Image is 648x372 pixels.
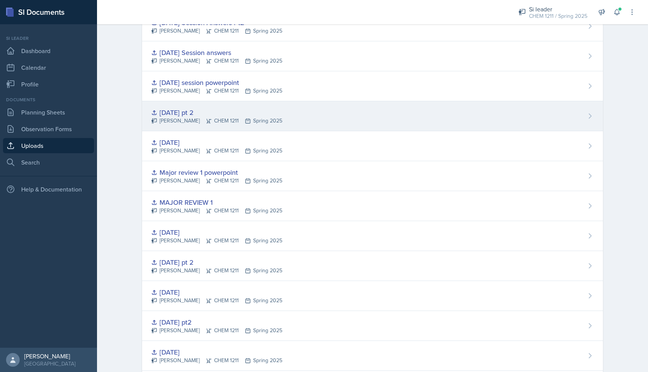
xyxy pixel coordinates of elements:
[151,177,282,185] div: [PERSON_NAME] CHEM 1211 Spring 2025
[142,311,603,341] a: [DATE] pt2 [PERSON_NAME]CHEM 1211Spring 2025
[142,161,603,191] a: Major review 1 powerpoint [PERSON_NAME]CHEM 1211Spring 2025
[151,347,282,357] div: [DATE]
[151,207,282,215] div: [PERSON_NAME] CHEM 1211 Spring 2025
[151,356,282,364] div: [PERSON_NAME] CHEM 1211 Spring 2025
[151,227,282,237] div: [DATE]
[151,267,282,275] div: [PERSON_NAME] CHEM 1211 Spring 2025
[142,341,603,371] a: [DATE] [PERSON_NAME]CHEM 1211Spring 2025
[151,237,282,245] div: [PERSON_NAME] CHEM 1211 Spring 2025
[151,57,282,65] div: [PERSON_NAME] CHEM 1211 Spring 2025
[3,105,94,120] a: Planning Sheets
[142,101,603,131] a: [DATE] pt 2 [PERSON_NAME]CHEM 1211Spring 2025
[3,60,94,75] a: Calendar
[142,191,603,221] a: MAJOR REVIEW 1 [PERSON_NAME]CHEM 1211Spring 2025
[142,131,603,161] a: [DATE] [PERSON_NAME]CHEM 1211Spring 2025
[142,41,603,71] a: [DATE] Session answers [PERSON_NAME]CHEM 1211Spring 2025
[151,167,282,177] div: Major review 1 powerpoint
[3,43,94,58] a: Dashboard
[142,251,603,281] a: [DATE] pt 2 [PERSON_NAME]CHEM 1211Spring 2025
[142,221,603,251] a: [DATE] [PERSON_NAME]CHEM 1211Spring 2025
[151,257,282,267] div: [DATE] pt 2
[142,11,603,41] a: [DATE] Session Answers Pt2 [PERSON_NAME]CHEM 1211Spring 2025
[529,5,587,14] div: Si leader
[24,360,75,367] div: [GEOGRAPHIC_DATA]
[142,71,603,101] a: [DATE] session powerpoint [PERSON_NAME]CHEM 1211Spring 2025
[151,87,282,95] div: [PERSON_NAME] CHEM 1211 Spring 2025
[3,35,94,42] div: Si leader
[142,281,603,311] a: [DATE] [PERSON_NAME]CHEM 1211Spring 2025
[151,107,282,118] div: [DATE] pt 2
[3,182,94,197] div: Help & Documentation
[151,47,282,58] div: [DATE] Session answers
[151,287,282,297] div: [DATE]
[151,297,282,305] div: [PERSON_NAME] CHEM 1211 Spring 2025
[151,147,282,155] div: [PERSON_NAME] CHEM 1211 Spring 2025
[3,77,94,92] a: Profile
[151,117,282,125] div: [PERSON_NAME] CHEM 1211 Spring 2025
[3,121,94,137] a: Observation Forms
[3,138,94,153] a: Uploads
[529,12,587,20] div: CHEM 1211 / Spring 2025
[151,317,282,327] div: [DATE] pt2
[151,326,282,334] div: [PERSON_NAME] CHEM 1211 Spring 2025
[3,155,94,170] a: Search
[151,77,282,88] div: [DATE] session powerpoint
[151,197,282,207] div: MAJOR REVIEW 1
[151,27,282,35] div: [PERSON_NAME] CHEM 1211 Spring 2025
[3,96,94,103] div: Documents
[24,352,75,360] div: [PERSON_NAME]
[151,137,282,148] div: [DATE]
